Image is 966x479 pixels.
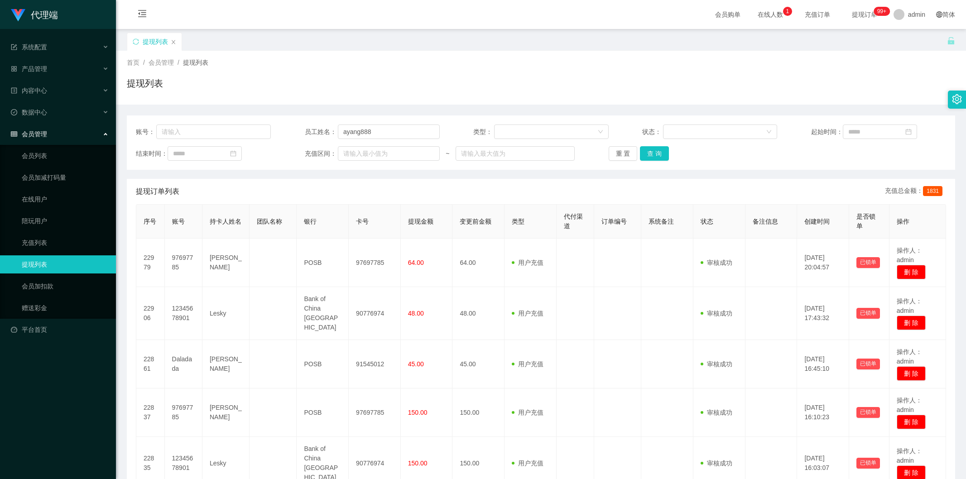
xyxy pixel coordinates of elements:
span: 提现金额 [408,218,433,225]
span: 审核成功 [701,310,732,317]
a: 代理端 [11,11,58,18]
td: [DATE] 16:45:10 [797,340,849,388]
i: 图标: profile [11,87,17,94]
td: 22906 [136,287,165,340]
span: 银行 [304,218,317,225]
td: 97697785 [349,239,401,287]
span: 64.00 [408,259,424,266]
span: 充值订单 [800,11,835,18]
span: 操作人：admin [897,297,922,314]
i: 图标: menu-fold [127,0,158,29]
i: 图标: calendar [905,129,912,135]
span: 操作人：admin [897,447,922,464]
button: 删 除 [897,366,926,381]
img: logo.9652507e.png [11,9,25,22]
td: 97697785 [165,239,202,287]
td: Bank of China [GEOGRAPHIC_DATA] [297,287,349,340]
span: 用户充值 [512,460,543,467]
button: 删 除 [897,265,926,279]
span: 团队名称 [257,218,282,225]
span: 状态 [701,218,713,225]
span: 序号 [144,218,156,225]
td: 12345678901 [165,287,202,340]
i: 图标: check-circle-o [11,109,17,115]
a: 会员加扣款 [22,277,109,295]
p: 1 [786,7,789,16]
span: 备注信息 [753,218,778,225]
i: 图标: calendar [230,150,236,157]
span: / [178,59,179,66]
button: 删 除 [897,316,926,330]
span: 用户充值 [512,310,543,317]
span: 会员管理 [149,59,174,66]
input: 请输入最小值为 [338,146,440,161]
a: 会员列表 [22,147,109,165]
span: 用户充值 [512,360,543,368]
a: 在线用户 [22,190,109,208]
td: 22979 [136,239,165,287]
span: 员工姓名： [305,127,338,137]
span: 系统配置 [11,43,47,51]
span: 审核成功 [701,460,732,467]
span: 卡号 [356,218,369,225]
span: 审核成功 [701,409,732,416]
td: POSB [297,239,349,287]
span: 用户充值 [512,259,543,266]
span: ~ [440,149,456,158]
button: 删 除 [897,415,926,429]
td: 97697785 [165,388,202,437]
i: 图标: close [171,39,176,45]
span: 系统备注 [649,218,674,225]
span: 充值区间： [305,149,338,158]
span: 账号 [172,218,185,225]
span: 150.00 [408,460,428,467]
span: 变更前金额 [460,218,491,225]
td: [DATE] 20:04:57 [797,239,849,287]
td: Lesky [202,287,250,340]
td: 90776974 [349,287,401,340]
span: 账号： [136,127,156,137]
span: 首页 [127,59,139,66]
i: 图标: unlock [947,37,955,45]
span: 48.00 [408,310,424,317]
i: 图标: setting [952,94,962,104]
a: 充值列表 [22,234,109,252]
button: 已锁单 [856,458,880,469]
td: POSB [297,340,349,388]
span: 审核成功 [701,360,732,368]
td: POSB [297,388,349,437]
span: 结束时间： [136,149,168,158]
a: 陪玩用户 [22,212,109,230]
span: 会员管理 [11,130,47,138]
span: 类型： [473,127,494,137]
div: 充值总金额： [885,186,946,197]
i: 图标: global [936,11,942,18]
td: 64.00 [452,239,505,287]
span: 订单编号 [601,218,627,225]
span: 状态： [642,127,663,137]
div: 提现列表 [143,33,168,50]
h1: 提现列表 [127,77,163,90]
span: 内容中心 [11,87,47,94]
span: 操作人：admin [897,247,922,263]
input: 请输入最大值为 [456,146,575,161]
span: 类型 [512,218,524,225]
span: 提现列表 [183,59,208,66]
span: / [143,59,145,66]
button: 已锁单 [856,407,880,418]
input: 请输入 [338,125,440,139]
button: 已锁单 [856,359,880,369]
span: 用户充值 [512,409,543,416]
i: 图标: form [11,44,17,50]
i: 图标: down [598,129,603,135]
td: 22861 [136,340,165,388]
span: 数据中心 [11,109,47,116]
td: 48.00 [452,287,505,340]
i: 图标: down [766,129,772,135]
a: 图标: dashboard平台首页 [11,321,109,339]
span: 审核成功 [701,259,732,266]
td: 91545012 [349,340,401,388]
span: 是否锁单 [856,213,875,230]
span: 产品管理 [11,65,47,72]
a: 赠送彩金 [22,299,109,317]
